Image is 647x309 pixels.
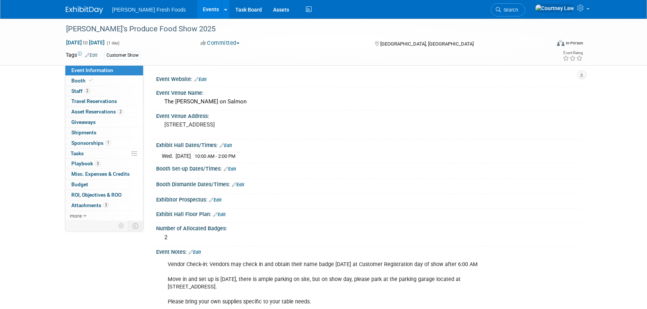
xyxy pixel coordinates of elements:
[198,39,242,47] button: Committed
[71,171,130,177] span: Misc. Expenses & Credits
[65,86,143,96] a: Staff2
[82,40,89,46] span: to
[156,209,581,218] div: Exhibit Hall Floor Plan:
[71,129,96,135] span: Shipments
[66,6,103,14] img: ExhibitDay
[65,149,143,159] a: Tasks
[156,163,581,173] div: Booth Set-up Dates/Times:
[557,40,564,46] img: Format-Inperson.png
[535,4,574,12] img: Courtney Law
[105,140,111,146] span: 1
[156,110,581,120] div: Event Venue Address:
[162,232,576,243] div: 2
[156,246,581,256] div: Event Notes:
[104,51,141,59] div: Customer Show
[224,166,236,172] a: Edit
[162,96,576,107] div: The [PERSON_NAME] on Salmon
[176,152,191,160] td: [DATE]
[156,179,581,188] div: Booth Dismantle Dates/Times:
[71,67,113,73] span: Event Information
[71,88,90,94] span: Staff
[209,197,222,203] a: Edit
[65,76,143,86] a: Booth
[71,140,111,146] span: Sponsorships
[65,117,143,127] a: Giveaways
[65,65,143,75] a: Event Information
[115,221,128,231] td: Personalize Event Tab Strip
[66,39,105,46] span: [DATE] [DATE]
[156,140,581,149] div: Exhibit Hall Dates/Times:
[162,152,176,160] td: Wed.
[65,180,143,190] a: Budget
[506,39,583,50] div: Event Format
[65,200,143,210] a: Attachments3
[71,202,109,208] span: Attachments
[112,7,186,13] span: [PERSON_NAME] Fresh Foods
[65,138,143,148] a: Sponsorships1
[156,194,581,204] div: Exhibitor Prospectus:
[71,150,84,156] span: Tasks
[70,213,82,219] span: more
[156,223,581,232] div: Number of Allocated Badges:
[71,192,121,198] span: ROI, Objectives & ROO
[95,161,100,166] span: 3
[65,107,143,117] a: Asset Reservations2
[65,211,143,221] a: more
[84,88,90,94] span: 2
[156,74,581,83] div: Event Website:
[164,121,325,128] pre: [STREET_ADDRESS]
[65,159,143,169] a: Playbook3
[71,109,123,115] span: Asset Reservations
[71,160,100,166] span: Playbook
[380,41,474,47] span: [GEOGRAPHIC_DATA], [GEOGRAPHIC_DATA]
[71,181,88,187] span: Budget
[71,78,94,84] span: Booth
[65,128,143,138] a: Shipments
[65,190,143,200] a: ROI, Objectives & ROO
[89,78,93,82] i: Booth reservation complete
[66,51,97,60] td: Tags
[220,143,232,148] a: Edit
[491,3,525,16] a: Search
[566,40,583,46] div: In-Person
[65,169,143,179] a: Misc. Expenses & Credits
[213,212,226,217] a: Edit
[64,22,539,36] div: [PERSON_NAME]'s Produce Food Show 2025
[501,7,518,13] span: Search
[128,221,143,231] td: Toggle Event Tabs
[189,250,201,255] a: Edit
[118,109,123,115] span: 2
[71,119,96,125] span: Giveaways
[194,77,207,82] a: Edit
[71,98,117,104] span: Travel Reservations
[195,153,235,159] span: 10:00 AM - 2:00 PM
[85,53,97,58] a: Edit
[232,182,244,187] a: Edit
[103,202,109,208] span: 3
[106,41,120,46] span: (1 day)
[156,87,581,97] div: Event Venue Name:
[65,96,143,106] a: Travel Reservations
[563,51,583,55] div: Event Rating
